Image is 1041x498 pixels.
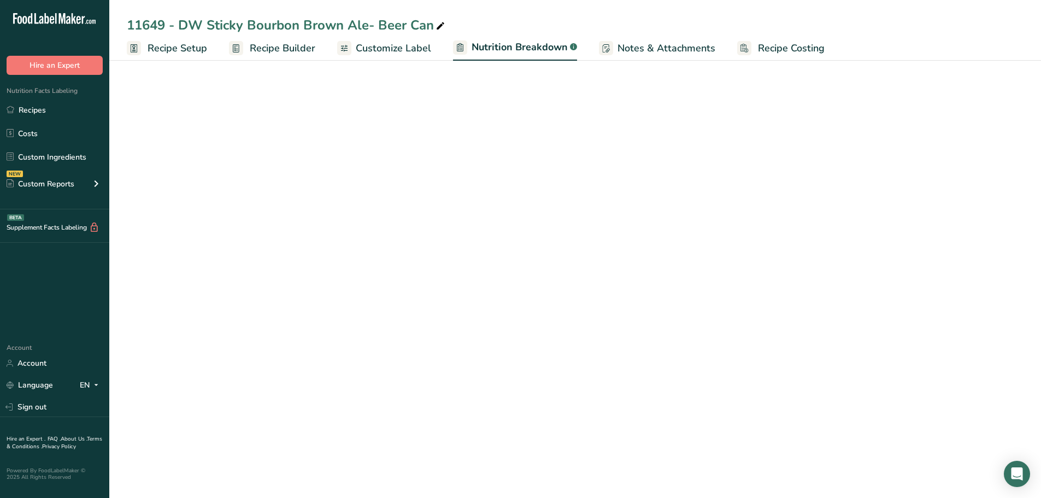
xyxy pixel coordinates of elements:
[80,379,103,392] div: EN
[127,36,207,61] a: Recipe Setup
[7,214,24,221] div: BETA
[61,435,87,443] a: About Us .
[42,443,76,450] a: Privacy Policy
[127,15,447,35] div: 11649 - DW Sticky Bourbon Brown Ale- Beer Can
[148,41,207,56] span: Recipe Setup
[472,40,568,55] span: Nutrition Breakdown
[229,36,315,61] a: Recipe Builder
[617,41,715,56] span: Notes & Attachments
[250,41,315,56] span: Recipe Builder
[337,36,431,61] a: Customize Label
[356,41,431,56] span: Customize Label
[7,56,103,75] button: Hire an Expert
[7,467,103,481] div: Powered By FoodLabelMaker © 2025 All Rights Reserved
[48,435,61,443] a: FAQ .
[7,171,23,177] div: NEW
[7,435,102,450] a: Terms & Conditions .
[7,376,53,395] a: Language
[1004,461,1030,487] div: Open Intercom Messenger
[453,35,577,61] a: Nutrition Breakdown
[737,36,825,61] a: Recipe Costing
[758,41,825,56] span: Recipe Costing
[7,178,74,190] div: Custom Reports
[7,435,45,443] a: Hire an Expert .
[599,36,715,61] a: Notes & Attachments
